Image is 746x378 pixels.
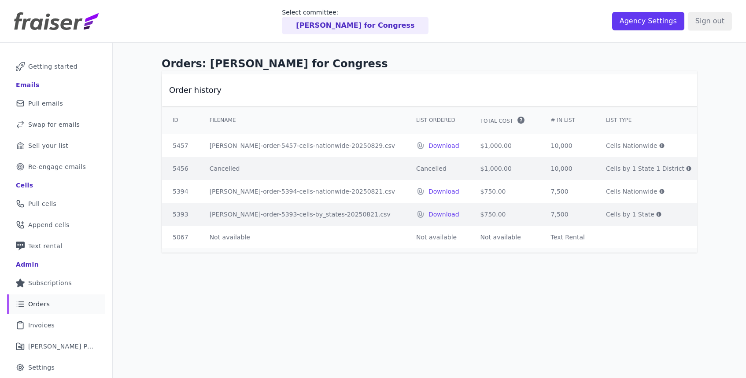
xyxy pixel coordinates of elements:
[7,194,105,213] a: Pull cells
[162,180,199,203] td: 5394
[14,12,99,30] img: Fraiser Logo
[199,226,406,249] td: Not available
[28,120,80,129] span: Swap for emails
[162,203,199,226] td: 5393
[612,12,684,30] input: Agency Settings
[162,157,199,180] td: 5456
[28,62,78,71] span: Getting started
[16,260,39,269] div: Admin
[540,157,595,180] td: 10,000
[199,203,406,226] td: [PERSON_NAME]-order-5393-cells-by_states-20250821.csv
[470,180,540,203] td: $750.00
[162,57,697,71] h1: Orders: [PERSON_NAME] for Congress
[7,294,105,314] a: Orders
[7,94,105,113] a: Pull emails
[7,358,105,377] a: Settings
[162,134,199,157] td: 5457
[16,181,33,190] div: Cells
[296,20,414,31] p: [PERSON_NAME] for Congress
[199,157,406,180] td: Cancelled
[28,242,63,250] span: Text rental
[540,180,595,203] td: 7,500
[162,106,199,134] th: ID
[28,99,63,108] span: Pull emails
[7,215,105,235] a: Append cells
[7,157,105,176] a: Re-engage emails
[7,115,105,134] a: Swap for emails
[428,187,459,196] a: Download
[199,106,406,134] th: Filename
[606,210,654,219] span: Cells by 1 State
[162,226,199,249] td: 5067
[28,300,50,308] span: Orders
[688,12,732,30] input: Sign out
[540,203,595,226] td: 7,500
[428,141,459,150] a: Download
[28,199,56,208] span: Pull cells
[406,106,470,134] th: List Ordered
[606,187,657,196] span: Cells Nationwide
[7,136,105,155] a: Sell your list
[428,210,459,219] a: Download
[480,117,513,125] span: Total Cost
[16,81,40,89] div: Emails
[28,363,55,372] span: Settings
[470,226,540,249] td: Not available
[28,141,68,150] span: Sell your list
[7,273,105,293] a: Subscriptions
[470,203,540,226] td: $750.00
[28,279,72,287] span: Subscriptions
[7,57,105,76] a: Getting started
[470,134,540,157] td: $1,000.00
[470,157,540,180] td: $1,000.00
[199,180,406,203] td: [PERSON_NAME]-order-5394-cells-nationwide-20250821.csv
[606,164,684,173] span: Cells by 1 State 1 District
[199,134,406,157] td: [PERSON_NAME]-order-5457-cells-nationwide-20250829.csv
[416,233,459,242] p: Not available
[540,106,595,134] th: # In List
[28,162,86,171] span: Re-engage emails
[28,321,55,330] span: Invoices
[606,141,657,150] span: Cells Nationwide
[28,220,70,229] span: Append cells
[540,134,595,157] td: 10,000
[28,342,95,351] span: [PERSON_NAME] Performance
[540,226,595,249] td: Text Rental
[7,316,105,335] a: Invoices
[7,236,105,256] a: Text rental
[282,8,428,17] p: Select committee:
[595,106,702,134] th: List Type
[7,337,105,356] a: [PERSON_NAME] Performance
[416,164,459,173] p: Cancelled
[282,8,428,34] a: Select committee: [PERSON_NAME] for Congress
